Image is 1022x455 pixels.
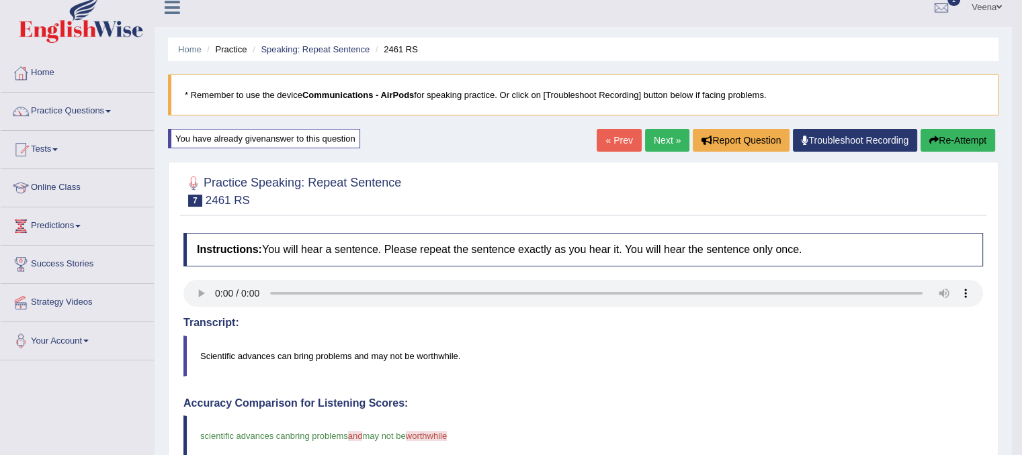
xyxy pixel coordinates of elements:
[302,90,414,100] b: Communications - AirPods
[168,74,998,115] blockquote: * Remember to use the device for speaking practice. Or click on [Troubleshoot Recording] button b...
[1,169,154,203] a: Online Class
[204,43,247,56] li: Practice
[693,129,790,152] button: Report Question
[597,129,641,152] a: « Prev
[1,54,154,88] a: Home
[1,284,154,317] a: Strategy Videos
[1,322,154,356] a: Your Account
[1,93,154,126] a: Practice Questions
[178,44,202,54] a: Home
[793,129,917,152] a: Troubleshoot Recording
[406,431,447,441] span: worthwhile
[290,431,348,441] span: bring problems
[348,431,363,441] span: and
[183,397,983,409] h4: Accuracy Comparison for Listening Scores:
[206,194,250,207] small: 2461 RS
[921,129,995,152] button: Re-Attempt
[1,131,154,164] a: Tests
[183,233,983,266] h4: You will hear a sentence. Please repeat the sentence exactly as you hear it. You will hear the se...
[183,317,983,329] h4: Transcript:
[362,431,405,441] span: may not be
[188,195,202,207] span: 7
[645,129,689,152] a: Next »
[1,246,154,279] a: Success Stories
[200,431,290,441] span: scientific advances can
[168,129,360,148] div: You have already given answer to this question
[261,44,370,54] a: Speaking: Repeat Sentence
[197,244,262,255] b: Instructions:
[372,43,418,56] li: 2461 RS
[1,207,154,241] a: Predictions
[183,336,983,376] blockquote: Scientific advances can bring problems and may not be worthwhile.
[183,173,401,207] h2: Practice Speaking: Repeat Sentence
